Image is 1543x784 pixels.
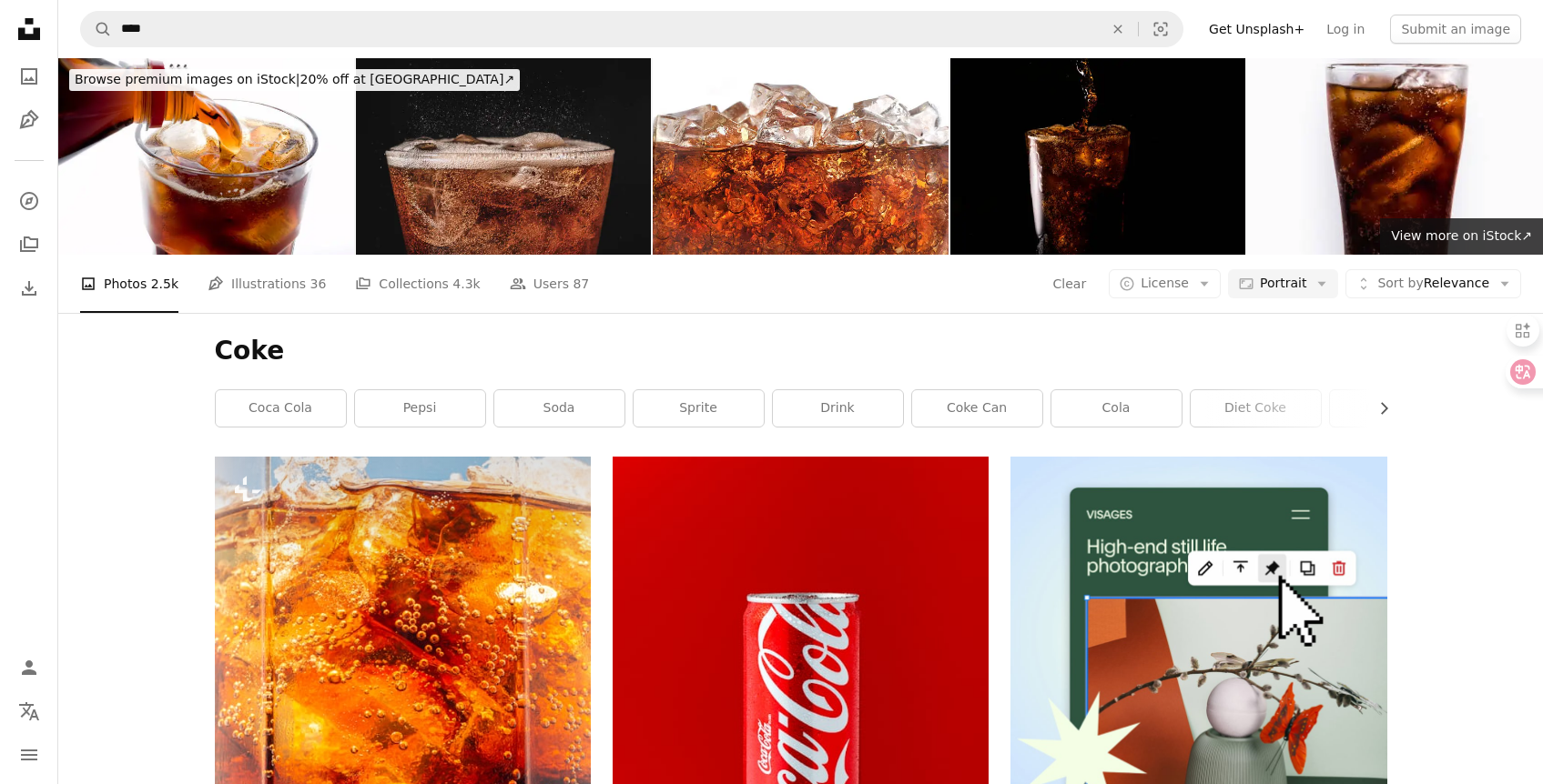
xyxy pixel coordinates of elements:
button: Clear [1098,12,1138,46]
span: 20% off at [GEOGRAPHIC_DATA] ↗ [75,72,514,86]
span: 4.3k [452,274,480,294]
a: Illustrations [11,102,47,138]
a: Get Unsplash+ [1198,15,1315,44]
a: Explore [11,183,47,219]
span: Sort by [1377,276,1423,290]
span: Relevance [1377,275,1489,293]
button: Submit an image [1390,15,1521,44]
img: close up ice cola in glass and bubble soda splashing on black background [356,58,652,255]
button: Sort byRelevance [1345,269,1521,298]
a: View more on iStock↗ [1380,218,1543,255]
a: Collections 4.3k [355,255,480,313]
a: diet coke [1191,390,1321,427]
a: Coca-Cola can [613,683,989,699]
a: pepsi [355,390,485,427]
button: Language [11,693,47,729]
a: drink [773,390,903,427]
a: soda [494,390,624,427]
a: Home — Unsplash [11,11,47,51]
a: Log in / Sign up [11,649,47,686]
img: Soda (cola) being poured into plain glass with ice [58,58,354,255]
a: Users 87 [510,255,590,313]
img: Soft drink [1247,58,1543,255]
button: scroll list to the right [1367,390,1387,427]
span: Browse premium images on iStock | [75,72,299,86]
span: License [1141,276,1189,290]
a: cocacola [1330,390,1460,427]
span: View more on iStock ↗ [1391,228,1532,243]
img: Detail of Cold Bubbly Carbonated Soft Drink with Ice [653,58,949,255]
a: Collections [11,226,47,263]
a: cola [1051,390,1182,427]
span: 36 [310,274,327,294]
button: Visual search [1139,12,1183,46]
span: 87 [573,274,589,294]
a: Log in [1315,15,1376,44]
a: a close up of a glass of soda [215,730,591,747]
a: Browse premium images on iStock|20% off at [GEOGRAPHIC_DATA]↗ [58,58,531,102]
button: License [1109,269,1221,298]
form: Find visuals sitewide [80,11,1183,47]
a: sprite [634,390,764,427]
button: Clear [1052,269,1088,298]
button: Menu [11,737,47,773]
button: Portrait [1228,269,1338,298]
button: Search Unsplash [81,12,112,46]
a: Illustrations 36 [208,255,326,313]
a: coca cola [216,390,346,427]
a: Photos [11,58,47,95]
a: Download History [11,270,47,307]
h1: Coke [215,335,1387,367]
span: Portrait [1260,275,1306,293]
img: Close-up iced cola isolated in the black background [950,58,1246,255]
a: coke can [912,390,1042,427]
